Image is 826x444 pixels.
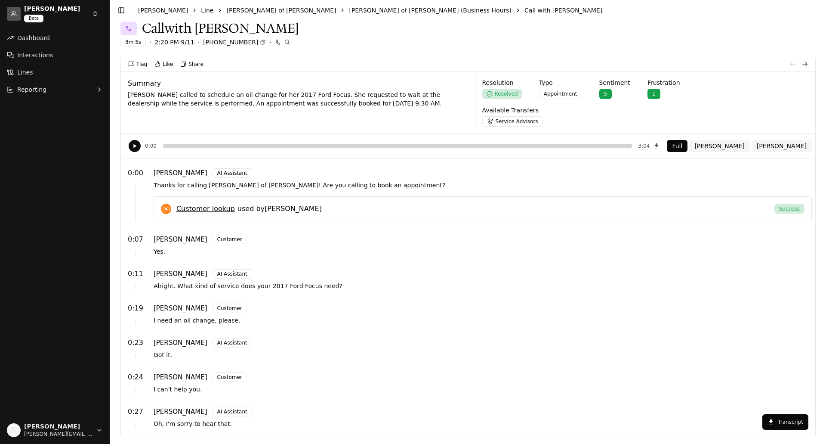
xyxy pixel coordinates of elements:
[3,48,106,62] a: Interactions
[539,78,582,87] p: Type
[524,6,602,15] button: Call with [PERSON_NAME]
[176,205,235,213] a: Customer lookup
[496,118,538,125] p: Service Advisors
[482,89,522,99] button: Resolved
[154,269,207,279] p: [PERSON_NAME]
[180,61,203,68] button: Share
[154,61,173,68] button: Like
[24,423,92,431] span: [PERSON_NAME]
[213,269,252,279] div: AI Assistant
[3,31,106,45] a: Dashboard
[154,235,207,245] p: [PERSON_NAME]
[149,38,151,47] p: ·
[124,303,147,314] button: 0:19
[188,61,203,68] p: Share
[17,68,33,77] span: Lines
[17,34,50,42] span: Dashboard
[652,90,656,97] p: 1
[752,140,812,152] button: [PERSON_NAME]
[128,90,468,108] p: [PERSON_NAME] called to schedule an oil change for her 2017 Ford Focus. She requested to wait at ...
[774,204,804,214] div: Success
[203,38,258,47] p: [PHONE_NUMBER]
[24,15,43,23] div: Beta
[154,407,207,417] p: [PERSON_NAME]
[142,21,299,36] p: Call with
[138,7,188,14] a: [PERSON_NAME]
[475,106,816,115] p: Available Transfers
[689,140,749,152] button: [PERSON_NAME]
[124,234,147,245] button: 0:07
[213,168,252,178] div: AI Assistant
[482,78,522,87] p: Resolution
[128,305,143,312] p: 0:19
[194,19,299,37] span: [PERSON_NAME]
[604,90,607,97] p: 5
[154,316,812,325] p: I need an oil change, please.
[3,83,106,96] button: Reporting
[136,61,147,68] p: Flag
[154,197,811,221] div: XtimeCustomer lookupused by[PERSON_NAME]Success
[128,408,143,415] p: 0:27
[201,6,213,15] button: Line
[161,204,171,214] img: Xtime
[667,140,687,152] button: Full
[154,168,207,178] p: [PERSON_NAME]
[213,304,247,313] div: Customer
[482,116,543,127] a: Service Advisors
[128,374,143,381] p: 0:24
[128,339,143,346] p: 0:23
[349,6,512,15] button: [PERSON_NAME] of [PERSON_NAME] (Business Hours)
[124,338,147,348] button: 0:23
[154,247,812,256] p: Yes.
[154,385,812,394] p: I can't help you.
[17,51,53,59] span: Interactions
[213,373,247,382] div: Customer
[154,282,812,290] p: Alright. What kind of service does your 2017 Ford Focus need?
[524,7,602,14] a: Call with [PERSON_NAME]
[762,414,808,430] button: Transcript
[124,269,147,279] button: 0:11
[17,85,46,94] span: Reporting
[128,270,143,277] p: 0:11
[213,235,247,244] div: Customer
[154,38,194,47] p: 2:20 PM 9/11
[154,304,207,314] p: [PERSON_NAME]
[145,143,157,149] div: 0:00
[128,61,147,68] button: Flag
[539,89,582,99] button: Appointment
[124,407,147,417] button: 0:27
[128,170,143,177] p: 0:00
[124,372,147,382] button: 0:24
[3,420,106,441] button: [PERSON_NAME][PERSON_NAME][EMAIL_ADDRESS][DOMAIN_NAME]
[124,168,147,178] button: 0:00
[138,6,602,15] nav: breadcrumb
[638,143,650,149] div: 3:04
[226,6,336,15] button: [PERSON_NAME] of [PERSON_NAME]
[265,205,322,213] span: [PERSON_NAME]
[128,236,143,243] p: 0:07
[154,351,812,359] p: Got it.
[24,431,92,438] span: [PERSON_NAME][EMAIL_ADDRESS][DOMAIN_NAME]
[495,91,518,96] p: Resolved
[269,38,271,47] p: ·
[24,5,80,13] button: [PERSON_NAME]
[203,38,266,47] button: [PHONE_NUMBER]
[120,38,146,47] div: 3m 5s
[3,65,106,79] a: Lines
[201,7,213,14] a: Line
[778,419,803,425] p: Transcript
[237,205,322,213] p: used by
[213,407,252,416] div: AI Assistant
[154,181,812,189] p: Thanks for calling [PERSON_NAME] of [PERSON_NAME]! Are you calling to book an appointment?
[138,6,188,15] button: [PERSON_NAME]
[3,3,106,24] button: [PERSON_NAME]Beta
[647,78,680,87] p: Frustration
[154,373,207,382] p: [PERSON_NAME]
